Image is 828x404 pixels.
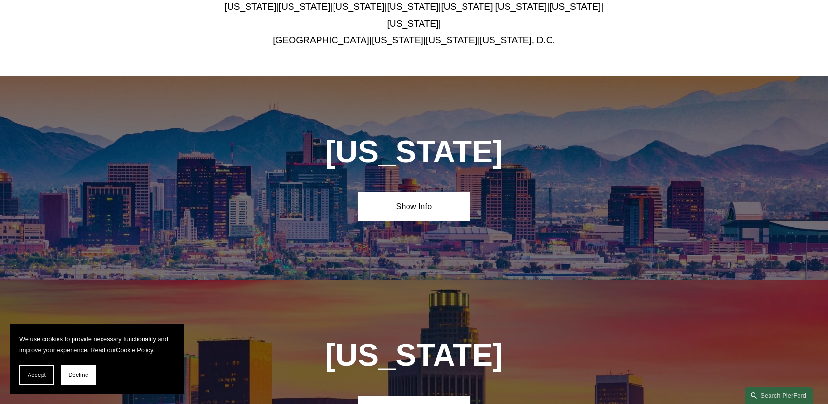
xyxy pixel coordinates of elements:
[333,1,385,12] a: [US_STATE]
[480,35,555,45] a: [US_STATE], D.C.
[28,372,46,378] span: Accept
[441,1,493,12] a: [US_STATE]
[19,365,54,385] button: Accept
[426,35,478,45] a: [US_STATE]
[372,35,423,45] a: [US_STATE]
[225,1,276,12] a: [US_STATE]
[61,365,96,385] button: Decline
[273,134,555,170] h1: [US_STATE]
[273,338,555,373] h1: [US_STATE]
[358,192,470,221] a: Show Info
[387,18,439,29] a: [US_STATE]
[68,372,88,378] span: Decline
[387,1,439,12] a: [US_STATE]
[10,324,184,394] section: Cookie banner
[116,346,153,354] a: Cookie Policy
[495,1,547,12] a: [US_STATE]
[745,387,813,404] a: Search this site
[273,35,369,45] a: [GEOGRAPHIC_DATA]
[279,1,331,12] a: [US_STATE]
[19,333,174,356] p: We use cookies to provide necessary functionality and improve your experience. Read our .
[549,1,601,12] a: [US_STATE]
